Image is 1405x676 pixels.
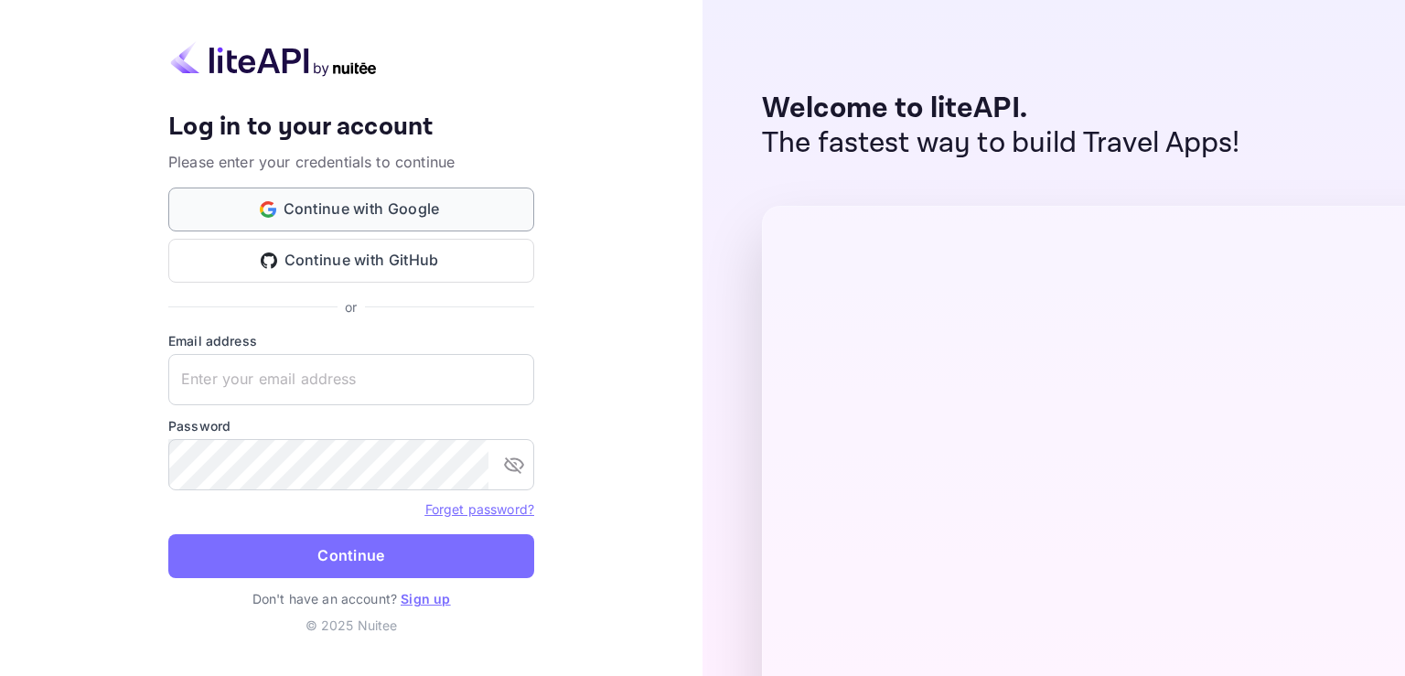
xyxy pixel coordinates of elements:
[401,591,450,606] a: Sign up
[168,416,534,435] label: Password
[168,151,534,173] p: Please enter your credentials to continue
[168,188,534,231] button: Continue with Google
[425,499,534,518] a: Forget password?
[762,91,1240,126] p: Welcome to liteAPI.
[168,331,534,350] label: Email address
[168,589,534,608] p: Don't have an account?
[762,126,1240,161] p: The fastest way to build Travel Apps!
[168,239,534,283] button: Continue with GitHub
[168,41,379,77] img: liteapi
[168,534,534,578] button: Continue
[345,297,357,317] p: or
[168,354,534,405] input: Enter your email address
[168,112,534,144] h4: Log in to your account
[425,501,534,517] a: Forget password?
[496,446,532,483] button: toggle password visibility
[168,616,534,635] p: © 2025 Nuitee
